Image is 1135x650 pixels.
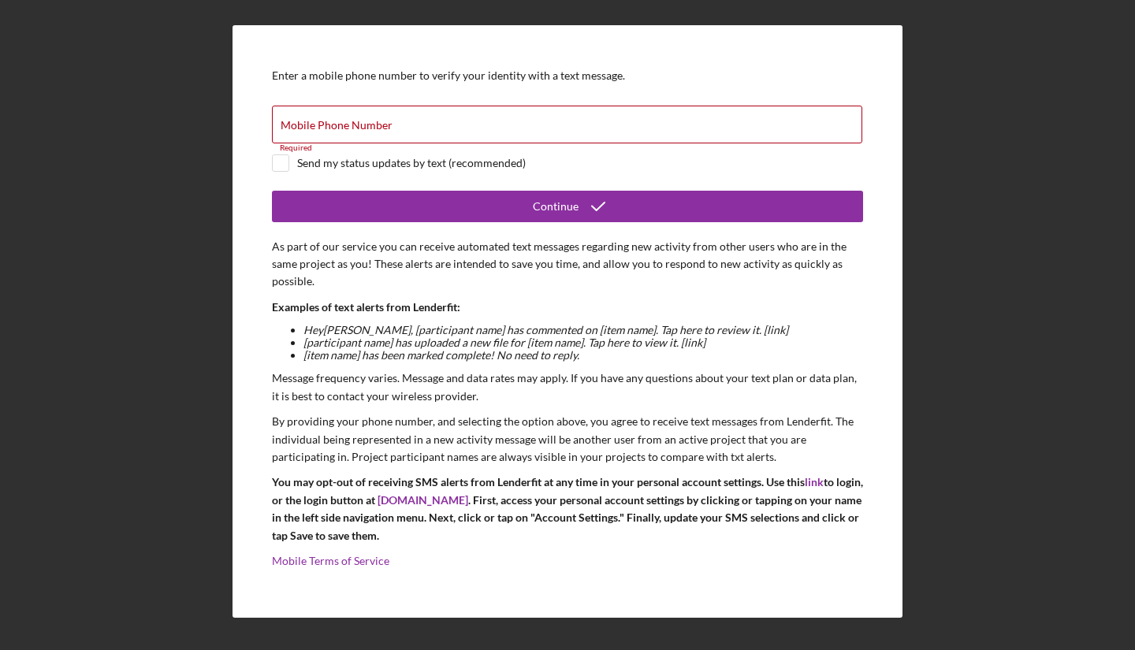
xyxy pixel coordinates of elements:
a: [DOMAIN_NAME] [378,493,468,507]
div: Send my status updates by text (recommended) [297,157,526,169]
p: As part of our service you can receive automated text messages regarding new activity from other ... [272,238,863,291]
a: Mobile Terms of Service [272,554,389,567]
li: Hey [PERSON_NAME] , [participant name] has commented on [item name]. Tap here to review it. [link] [303,324,863,336]
a: link [805,475,824,488]
p: Message frequency varies. Message and data rates may apply. If you have any questions about your ... [272,370,863,405]
label: Mobile Phone Number [281,119,393,132]
p: Examples of text alerts from Lenderfit: [272,299,863,316]
div: Required [272,143,863,153]
div: Continue [533,191,579,222]
li: [item name] has been marked complete! No need to reply. [303,349,863,362]
li: [participant name] has uploaded a new file for [item name]. Tap here to view it. [link] [303,336,863,349]
p: You may opt-out of receiving SMS alerts from Lenderfit at any time in your personal account setti... [272,474,863,544]
button: Continue [272,191,863,222]
p: By providing your phone number, and selecting the option above, you agree to receive text message... [272,413,863,466]
div: Enter a mobile phone number to verify your identity with a text message. [272,69,863,82]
